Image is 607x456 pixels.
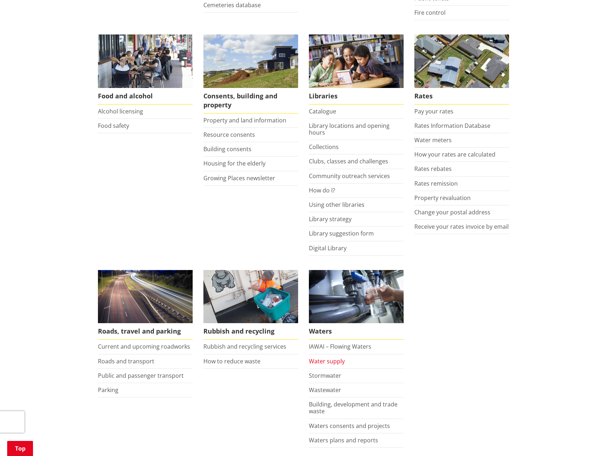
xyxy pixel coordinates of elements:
[203,174,275,182] a: Growing Places newsletter
[98,34,193,88] img: Food and Alcohol in the Waikato
[98,386,118,394] a: Parking
[309,400,397,415] a: Building, development and trade waste
[203,323,298,340] span: Rubbish and recycling
[203,34,298,88] img: Land and property thumbnail
[414,223,509,231] a: Receive your rates invoice by email
[203,270,298,324] img: Rubbish and recycling
[309,270,404,324] img: Water treatment
[203,116,286,124] a: Property and land information
[309,143,339,151] a: Collections
[309,244,347,252] a: Digital Library
[414,122,490,130] a: Rates Information Database
[309,372,341,380] a: Stormwater
[309,172,390,180] a: Community outreach services
[309,323,404,340] span: Waters
[309,229,374,237] a: Library suggestion form
[203,270,298,340] a: Rubbish and recycling
[309,88,404,104] span: Libraries
[309,357,345,365] a: Water supply
[574,426,600,452] iframe: Messenger Launcher
[309,386,341,394] a: Wastewater
[414,34,509,88] img: Rates-thumbnail
[309,270,404,340] a: Waters
[98,372,184,380] a: Public and passenger transport
[309,34,404,104] a: Library membership is free to everyone who lives in the Waikato district. Libraries
[414,165,452,173] a: Rates rebates
[414,107,453,115] a: Pay your rates
[98,88,193,104] span: Food and alcohol
[7,441,33,456] a: Top
[203,1,261,9] a: Cemeteries database
[414,194,471,202] a: Property revaluation
[98,357,154,365] a: Roads and transport
[98,270,193,340] a: Roads, travel and parking Roads, travel and parking
[414,136,452,144] a: Water meters
[98,122,129,130] a: Food safety
[203,131,255,139] a: Resource consents
[309,157,388,165] a: Clubs, classes and challenges
[203,357,260,365] a: How to reduce waste
[414,208,490,216] a: Change your postal address
[98,107,143,115] a: Alcohol licensing
[203,145,251,153] a: Building consents
[309,436,378,444] a: Waters plans and reports
[414,150,495,158] a: How your rates are calculated
[309,107,336,115] a: Catalogue
[98,270,193,324] img: Roads, travel and parking
[203,159,265,167] a: Housing for the elderly
[309,34,404,88] img: Waikato District Council libraries
[203,34,298,113] a: New Pokeno housing development Consents, building and property
[309,122,390,136] a: Library locations and opening hours
[309,422,390,430] a: Waters consents and projects
[98,34,193,104] a: Food and Alcohol in the Waikato Food and alcohol
[203,343,286,350] a: Rubbish and recycling services
[414,88,509,104] span: Rates
[309,215,352,223] a: Library strategy
[414,9,446,17] a: Fire control
[98,323,193,340] span: Roads, travel and parking
[414,34,509,104] a: Pay your rates online Rates
[309,186,335,194] a: How do I?
[309,343,371,350] a: IAWAI – Flowing Waters
[203,88,298,113] span: Consents, building and property
[98,343,190,350] a: Current and upcoming roadworks
[309,201,364,209] a: Using other libraries
[414,180,458,187] a: Rates remission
